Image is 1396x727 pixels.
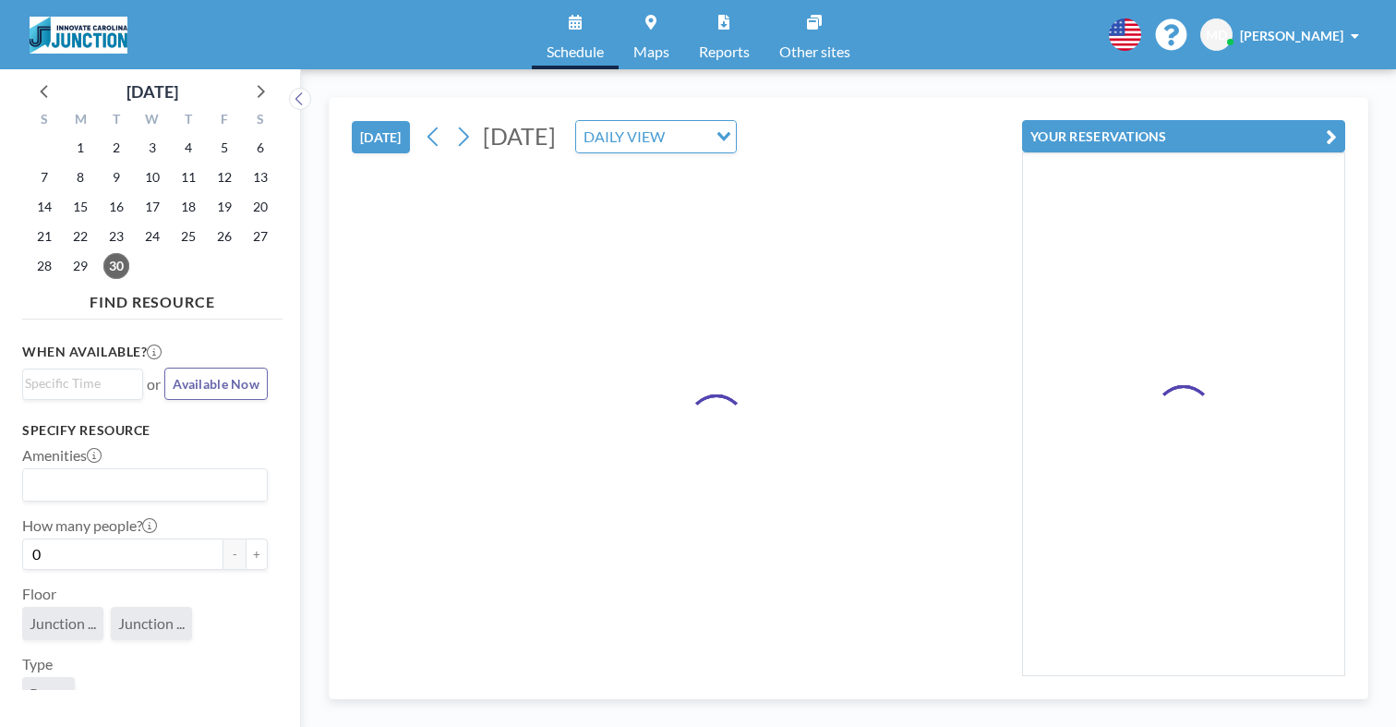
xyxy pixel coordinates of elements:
span: Saturday, September 6, 2025 [247,135,273,161]
div: T [170,109,206,133]
button: - [223,539,246,570]
input: Search for option [670,125,705,149]
span: Wednesday, September 10, 2025 [139,164,165,190]
span: Saturday, September 20, 2025 [247,194,273,220]
span: Wednesday, September 17, 2025 [139,194,165,220]
button: YOUR RESERVATIONS [1022,120,1345,152]
span: Reports [699,44,750,59]
div: S [242,109,278,133]
span: Maps [633,44,669,59]
span: Friday, September 5, 2025 [211,135,237,161]
span: Saturday, September 27, 2025 [247,224,273,249]
div: S [27,109,63,133]
span: DAILY VIEW [580,125,668,149]
div: Search for option [23,370,142,397]
label: How many people? [22,516,157,535]
input: Search for option [25,373,132,394]
span: Friday, September 12, 2025 [211,164,237,190]
span: Tuesday, September 16, 2025 [103,194,129,220]
h4: FIND RESOURCE [22,285,283,311]
div: M [63,109,99,133]
div: [DATE] [126,79,178,104]
span: MD [1206,27,1227,43]
button: Available Now [164,368,268,400]
label: Floor [22,585,56,603]
span: [PERSON_NAME] [1240,28,1343,43]
span: Monday, September 15, 2025 [67,194,93,220]
div: Search for option [576,121,736,152]
span: Monday, September 1, 2025 [67,135,93,161]
span: Room [30,685,67,702]
span: Junction ... [118,614,185,632]
span: Schedule [547,44,604,59]
img: organization-logo [30,17,127,54]
div: Search for option [23,469,267,501]
h3: Specify resource [22,422,268,439]
span: Sunday, September 7, 2025 [31,164,57,190]
div: W [135,109,171,133]
label: Amenities [22,446,102,465]
span: Other sites [779,44,850,59]
button: + [246,539,268,570]
span: Sunday, September 14, 2025 [31,194,57,220]
span: Thursday, September 11, 2025 [175,164,201,190]
div: F [206,109,242,133]
span: [DATE] [483,122,556,150]
label: Type [22,655,53,673]
span: Monday, September 29, 2025 [67,253,93,279]
div: T [99,109,135,133]
span: Monday, September 22, 2025 [67,224,93,249]
button: [DATE] [352,121,410,153]
span: Friday, September 26, 2025 [211,224,237,249]
span: Tuesday, September 30, 2025 [103,253,129,279]
span: Available Now [173,376,259,392]
span: Tuesday, September 9, 2025 [103,164,129,190]
span: Junction ... [30,614,96,632]
input: Search for option [25,473,257,497]
span: Thursday, September 18, 2025 [175,194,201,220]
span: Tuesday, September 2, 2025 [103,135,129,161]
span: Saturday, September 13, 2025 [247,164,273,190]
span: Thursday, September 25, 2025 [175,224,201,249]
span: Sunday, September 21, 2025 [31,224,57,249]
span: Monday, September 8, 2025 [67,164,93,190]
span: or [147,375,161,394]
span: Sunday, September 28, 2025 [31,253,57,279]
span: Tuesday, September 23, 2025 [103,224,129,249]
span: Friday, September 19, 2025 [211,194,237,220]
span: Wednesday, September 3, 2025 [139,135,165,161]
span: Thursday, September 4, 2025 [175,135,201,161]
span: Wednesday, September 24, 2025 [139,224,165,249]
